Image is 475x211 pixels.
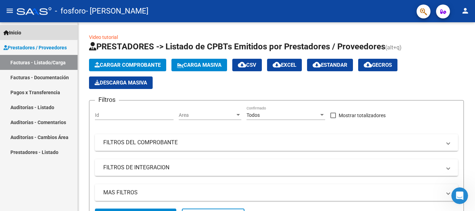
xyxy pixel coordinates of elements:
[6,7,14,15] mat-icon: menu
[385,44,402,51] span: (alt+q)
[238,62,256,68] span: CSV
[3,29,21,36] span: Inicio
[3,44,67,51] span: Prestadores / Proveedores
[86,3,148,19] span: - [PERSON_NAME]
[232,59,262,71] button: CSV
[238,60,246,69] mat-icon: cloud_download
[95,62,161,68] span: Cargar Comprobante
[55,3,86,19] span: - fosforo
[364,62,392,68] span: Gecros
[95,184,458,201] mat-expansion-panel-header: MAS FILTROS
[247,112,260,118] span: Todos
[461,7,469,15] mat-icon: person
[103,189,441,196] mat-panel-title: MAS FILTROS
[307,59,353,71] button: Estandar
[273,62,296,68] span: EXCEL
[451,187,468,204] iframe: Intercom live chat
[313,62,347,68] span: Estandar
[89,34,118,40] a: Video tutorial
[171,59,227,71] button: Carga Masiva
[179,112,235,118] span: Area
[89,76,153,89] button: Descarga Masiva
[89,59,166,71] button: Cargar Comprobante
[95,134,458,151] mat-expansion-panel-header: FILTROS DEL COMPROBANTE
[95,80,147,86] span: Descarga Masiva
[358,59,397,71] button: Gecros
[89,42,385,51] span: PRESTADORES -> Listado de CPBTs Emitidos por Prestadores / Proveedores
[95,95,119,105] h3: Filtros
[267,59,302,71] button: EXCEL
[339,111,386,120] span: Mostrar totalizadores
[95,159,458,176] mat-expansion-panel-header: FILTROS DE INTEGRACION
[89,76,153,89] app-download-masive: Descarga masiva de comprobantes (adjuntos)
[177,62,222,68] span: Carga Masiva
[103,139,441,146] mat-panel-title: FILTROS DEL COMPROBANTE
[103,164,441,171] mat-panel-title: FILTROS DE INTEGRACION
[273,60,281,69] mat-icon: cloud_download
[364,60,372,69] mat-icon: cloud_download
[313,60,321,69] mat-icon: cloud_download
